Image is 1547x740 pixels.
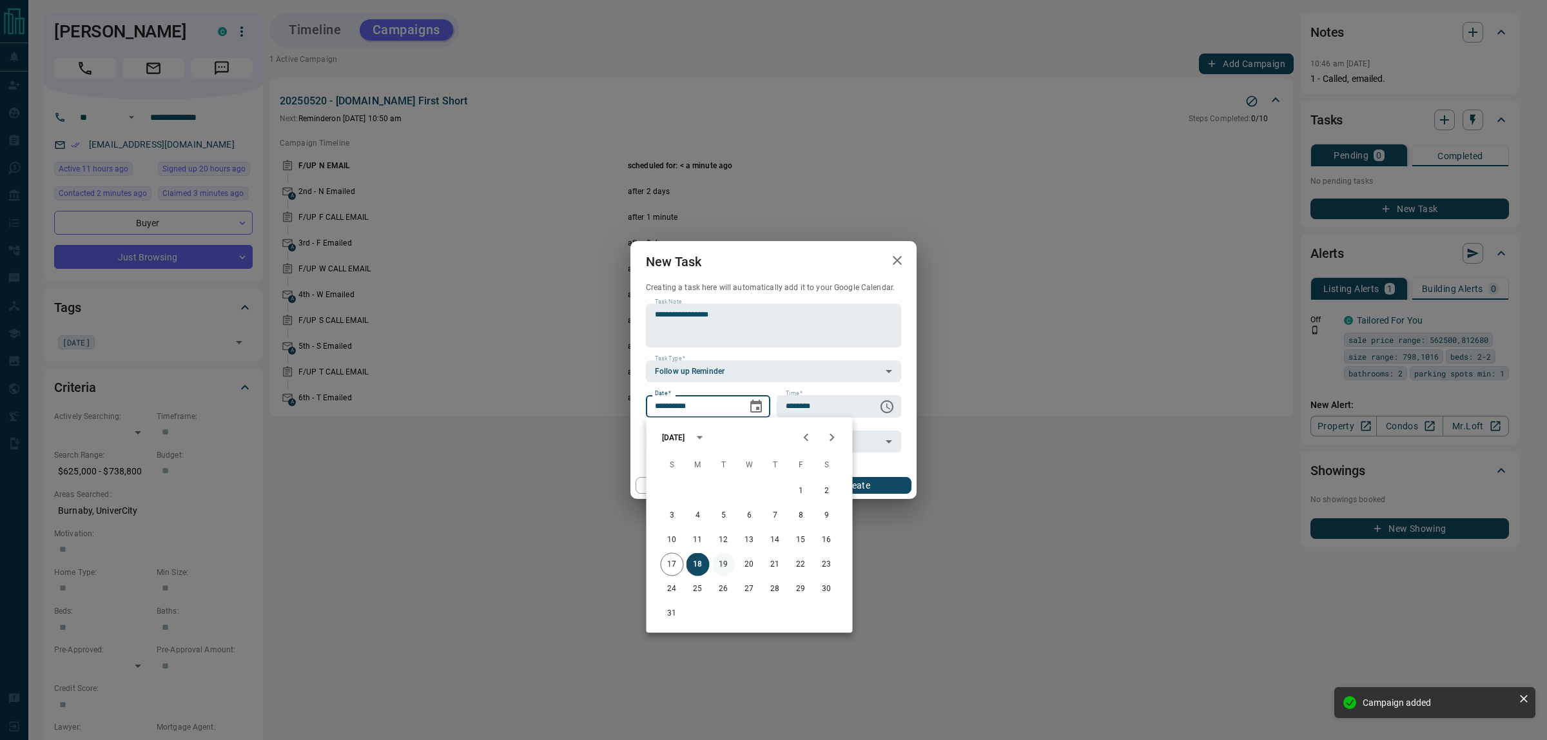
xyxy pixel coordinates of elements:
[686,529,710,552] button: 11
[712,504,735,527] button: 5
[738,529,761,552] button: 13
[790,480,813,503] button: 1
[712,578,735,601] button: 26
[738,453,761,478] span: Wednesday
[655,298,681,306] label: Task Note
[815,578,839,601] button: 30
[793,425,819,451] button: Previous month
[815,480,839,503] button: 2
[790,578,813,601] button: 29
[764,553,787,576] button: 21
[655,389,671,398] label: Date
[655,355,685,363] label: Task Type
[686,453,710,478] span: Monday
[786,389,803,398] label: Time
[743,394,769,420] button: Choose date, selected date is Aug 18, 2025
[686,578,710,601] button: 25
[738,553,761,576] button: 20
[661,453,684,478] span: Sunday
[661,529,684,552] button: 10
[790,453,813,478] span: Friday
[636,477,746,494] button: Cancel
[764,453,787,478] span: Thursday
[661,602,684,625] button: 31
[874,394,900,420] button: Choose time, selected time is 6:00 AM
[790,504,813,527] button: 8
[815,529,839,552] button: 16
[646,360,901,382] div: Follow up Reminder
[738,504,761,527] button: 6
[738,578,761,601] button: 27
[764,504,787,527] button: 7
[661,553,684,576] button: 17
[819,425,845,451] button: Next month
[764,529,787,552] button: 14
[661,578,684,601] button: 24
[686,553,710,576] button: 18
[630,241,717,282] h2: New Task
[712,553,735,576] button: 19
[815,553,839,576] button: 23
[801,477,911,494] button: Create
[712,453,735,478] span: Tuesday
[661,504,684,527] button: 3
[764,578,787,601] button: 28
[686,504,710,527] button: 4
[646,282,901,293] p: Creating a task here will automatically add it to your Google Calendar.
[790,553,813,576] button: 22
[815,504,839,527] button: 9
[815,453,839,478] span: Saturday
[712,529,735,552] button: 12
[790,529,813,552] button: 15
[688,427,710,449] button: calendar view is open, switch to year view
[1363,697,1513,708] div: Campaign added
[662,432,685,443] div: [DATE]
